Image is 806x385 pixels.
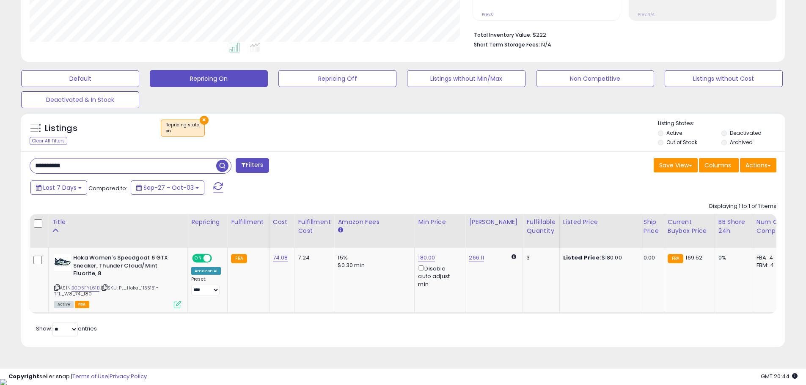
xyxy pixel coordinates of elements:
[193,255,204,262] span: ON
[191,276,221,295] div: Preset:
[72,372,108,380] a: Terms of Use
[740,158,776,172] button: Actions
[730,129,762,137] label: Deactivated
[54,254,181,307] div: ASIN:
[21,91,139,108] button: Deactivated & In Stock
[52,218,184,227] div: Title
[231,254,247,263] small: FBA
[418,264,459,288] div: Disable auto adjust min
[191,267,221,275] div: Amazon AI
[273,218,291,227] div: Cost
[45,123,77,134] h5: Listings
[8,373,147,381] div: seller snap | |
[338,218,411,227] div: Amazon Fees
[278,70,396,87] button: Repricing Off
[298,218,330,235] div: Fulfillment Cost
[718,218,749,235] div: BB Share 24h.
[474,31,531,38] b: Total Inventory Value:
[474,29,770,39] li: $222
[273,254,288,262] a: 74.08
[143,183,194,192] span: Sep-27 - Oct-03
[150,70,268,87] button: Repricing On
[88,184,127,192] span: Compared to:
[654,158,698,172] button: Save View
[54,254,71,271] img: 416eF6qaoWL._SL40_.jpg
[756,262,784,269] div: FBM: 4
[474,41,540,48] b: Short Term Storage Fees:
[536,70,654,87] button: Non Competitive
[236,158,269,173] button: Filters
[191,218,224,227] div: Repricing
[756,218,787,235] div: Num of Comp.
[231,218,265,227] div: Fulfillment
[75,301,89,308] span: FBA
[54,301,74,308] span: All listings currently available for purchase on Amazon
[704,161,731,169] span: Columns
[666,129,682,137] label: Active
[110,372,147,380] a: Privacy Policy
[418,218,462,227] div: Min Price
[644,218,660,235] div: Ship Price
[21,70,139,87] button: Default
[469,218,519,227] div: [PERSON_NAME]
[718,254,746,262] div: 0%
[54,284,159,297] span: | SKU: PL_Hoka_1155151-TFL_W8_74_180
[165,128,200,134] div: on
[761,372,798,380] span: 2025-10-11 20:44 GMT
[131,180,204,195] button: Sep-27 - Oct-03
[30,180,87,195] button: Last 7 Days
[211,255,224,262] span: OFF
[638,12,655,17] small: Prev: N/A
[658,120,785,128] p: Listing States:
[338,254,408,262] div: 15%
[563,218,636,227] div: Listed Price
[43,183,77,192] span: Last 7 Days
[298,254,327,262] div: 7.24
[668,254,683,263] small: FBA
[709,202,776,210] div: Displaying 1 to 1 of 1 items
[526,218,556,235] div: Fulfillable Quantity
[8,372,39,380] strong: Copyright
[418,254,435,262] a: 180.00
[72,284,99,292] a: B0D5FYL61B
[36,325,97,333] span: Show: entries
[200,116,209,125] button: ×
[30,137,67,145] div: Clear All Filters
[644,254,657,262] div: 0.00
[563,254,602,262] b: Listed Price:
[668,218,711,235] div: Current Buybox Price
[73,254,176,280] b: Hoka Women's Speedgoat 6 GTX Sneaker, Thunder Cloud/Mint Fluorite, 8
[526,254,553,262] div: 3
[338,262,408,269] div: $0.30 min
[338,227,343,234] small: Amazon Fees.
[469,254,484,262] a: 266.11
[666,139,697,146] label: Out of Stock
[699,158,739,172] button: Columns
[541,41,551,49] span: N/A
[756,254,784,262] div: FBA: 4
[685,254,702,262] span: 169.52
[482,12,494,17] small: Prev: 0
[665,70,783,87] button: Listings without Cost
[407,70,525,87] button: Listings without Min/Max
[730,139,753,146] label: Archived
[165,122,200,134] span: Repricing state :
[563,254,633,262] div: $180.00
